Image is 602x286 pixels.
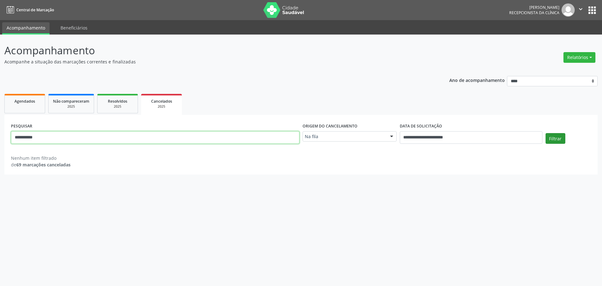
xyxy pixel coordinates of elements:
[4,43,420,58] p: Acompanhamento
[11,161,71,168] div: de
[102,104,133,109] div: 2025
[16,7,54,13] span: Central de Marcação
[562,3,575,17] img: img
[546,133,565,144] button: Filtrar
[563,52,595,63] button: Relatórios
[587,5,598,16] button: apps
[509,10,559,15] span: Recepcionista da clínica
[145,104,177,109] div: 2025
[4,5,54,15] a: Central de Marcação
[14,99,35,104] span: Agendados
[305,133,384,140] span: Na fila
[2,22,50,35] a: Acompanhamento
[400,121,442,131] label: DATA DE SOLICITAÇÃO
[108,99,127,104] span: Resolvidos
[303,121,357,131] label: Origem do cancelamento
[11,155,71,161] div: Nenhum item filtrado
[575,3,587,17] button: 
[577,6,584,13] i: 
[151,99,172,104] span: Cancelados
[53,99,89,104] span: Não compareceram
[509,5,559,10] div: [PERSON_NAME]
[56,22,92,33] a: Beneficiários
[11,121,32,131] label: PESQUISAR
[4,58,420,65] p: Acompanhe a situação das marcações correntes e finalizadas
[53,104,89,109] div: 2025
[449,76,505,84] p: Ano de acompanhamento
[16,162,71,168] strong: 69 marcações canceladas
